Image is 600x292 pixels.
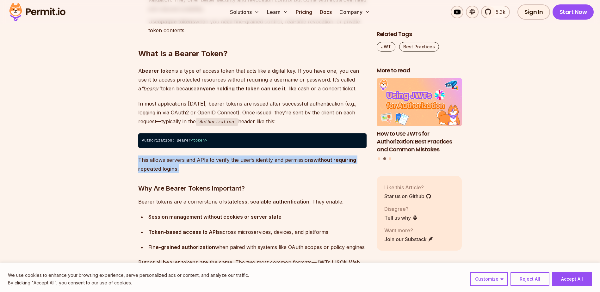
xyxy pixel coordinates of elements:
[191,138,207,143] span: < >
[264,6,291,18] button: Learn
[470,272,508,286] button: Customize
[138,133,367,148] code: Authorization: Bearer
[138,155,367,173] p: This allows servers and APIs to verify the user’s identity and permissions .
[148,17,367,35] p: Use when you need fine-grained control, real-time revocation, or private token contents.
[148,243,367,252] div: when paired with systems like OAuth scopes or policy engines
[384,227,434,234] p: Want more?
[196,85,285,92] strong: anyone holding the token can use it
[383,157,386,160] button: Go to slide 2
[552,272,592,286] button: Accept All
[8,271,249,279] p: We use cookies to enhance your browsing experience, serve personalized ads or content, and analyz...
[377,78,462,154] li: 2 of 3
[377,78,462,161] div: Posts
[196,118,238,126] code: Authorization
[377,130,462,153] h3: How to Use JWTs for Authorization: Best Practices and Common Mistakes
[510,272,549,286] button: Reject All
[138,157,356,172] strong: without requiring repeated logins
[377,78,462,126] img: How to Use JWTs for Authorization: Best Practices and Common Mistakes
[377,67,462,75] h2: More to read
[193,138,205,143] span: token
[141,85,161,92] em: "bearer"
[138,183,367,193] h3: Why Are Bearer Tokens Important?
[148,214,281,220] strong: Session management without cookies or server state
[517,4,550,20] a: Sign In
[148,228,367,236] div: across microservices, devices, and platforms
[146,259,232,265] strong: not all bearer tokens are the same
[317,6,334,18] a: Docs
[481,6,510,18] a: 5.3k
[378,157,380,160] button: Go to slide 1
[148,244,215,250] strong: Fine-grained authorization
[8,279,249,287] p: By clicking "Accept All", you consent to our use of cookies.
[492,8,505,16] span: 5.3k
[337,6,373,18] button: Company
[377,78,462,154] a: How to Use JWTs for Authorization: Best Practices and Common MistakesHow to Use JWTs for Authoriz...
[384,214,418,222] a: Tell us why
[158,18,195,25] strong: opaque tokens
[138,197,367,206] p: Bearer tokens are a cornerstone of . They enable:
[227,6,262,18] button: Solutions
[224,198,309,205] strong: stateless, scalable authentication
[377,30,462,38] h2: Related Tags
[142,68,175,74] strong: bearer token
[553,4,594,20] a: Start Now
[384,205,418,213] p: Disagree?
[148,229,220,235] strong: Token-based access to APIs
[138,99,367,126] p: In most applications [DATE], bearer tokens are issued after successful authentication (e.g., logg...
[138,23,367,59] h2: What Is a Bearer Token?
[6,1,68,23] img: Permit logo
[377,42,395,52] a: JWT
[384,184,431,191] p: Like this Article?
[138,66,367,93] p: A is a type of access token that acts like a digital key. If you have one, you can use it to acce...
[384,235,434,243] a: Join our Substack
[384,192,431,200] a: Star us on Github
[293,6,315,18] a: Pricing
[399,42,439,52] a: Best Practices
[389,157,391,160] button: Go to slide 3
